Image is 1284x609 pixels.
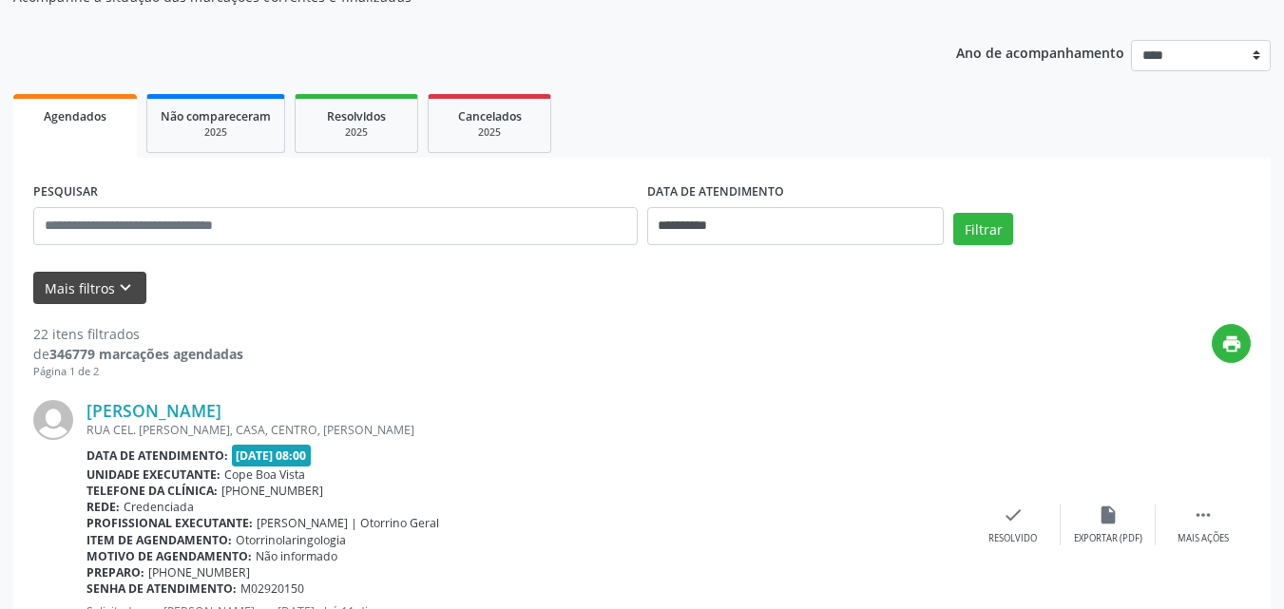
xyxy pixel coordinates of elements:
[86,515,253,531] b: Profissional executante:
[458,108,522,124] span: Cancelados
[224,466,305,483] span: Cope Boa Vista
[309,125,404,140] div: 2025
[115,277,136,298] i: keyboard_arrow_down
[86,466,220,483] b: Unidade executante:
[953,213,1013,245] button: Filtrar
[86,532,232,548] b: Item de agendamento:
[33,400,73,440] img: img
[124,499,194,515] span: Credenciada
[49,345,243,363] strong: 346779 marcações agendadas
[86,548,252,564] b: Motivo de agendamento:
[86,447,228,464] b: Data de atendimento:
[221,483,323,499] span: [PHONE_NUMBER]
[86,400,221,421] a: [PERSON_NAME]
[86,483,218,499] b: Telefone da clínica:
[86,580,237,597] b: Senha de atendimento:
[1074,532,1142,545] div: Exportar (PDF)
[161,108,271,124] span: Não compareceram
[240,580,304,597] span: M02920150
[988,532,1037,545] div: Resolvido
[33,344,243,364] div: de
[256,548,337,564] span: Não informado
[86,422,966,438] div: RUA CEL. [PERSON_NAME], CASA, CENTRO, [PERSON_NAME]
[956,40,1124,64] p: Ano de acompanhamento
[33,324,243,344] div: 22 itens filtrados
[257,515,439,531] span: [PERSON_NAME] | Otorrino Geral
[1003,504,1024,525] i: check
[1212,324,1251,363] button: print
[442,125,537,140] div: 2025
[327,108,386,124] span: Resolvidos
[33,178,98,207] label: PESQUISAR
[148,564,250,580] span: [PHONE_NUMBER]
[86,564,144,580] b: Preparo:
[1098,504,1119,525] i: insert_drive_file
[161,125,271,140] div: 2025
[236,532,346,548] span: Otorrinolaringologia
[33,364,243,380] div: Página 1 de 2
[232,445,312,466] span: [DATE] 08:00
[86,499,120,515] b: Rede:
[1221,333,1242,354] i: print
[1178,532,1229,545] div: Mais ações
[647,178,784,207] label: DATA DE ATENDIMENTO
[33,272,146,305] button: Mais filtroskeyboard_arrow_down
[44,108,106,124] span: Agendados
[1193,504,1214,525] i: 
